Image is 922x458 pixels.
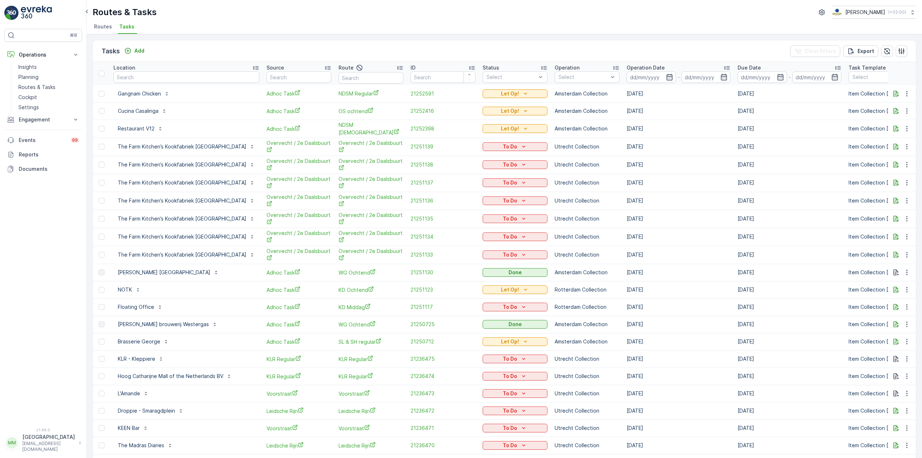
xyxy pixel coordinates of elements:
[15,62,82,72] a: Insights
[339,269,403,276] a: WG Ochtend
[411,390,475,397] a: 21236473
[339,107,403,115] a: OS ochtend
[411,251,475,258] a: 21251133
[551,264,623,281] td: Amsterdam Collection
[551,385,623,402] td: Utrecht Collection
[4,147,82,162] a: Reports
[623,298,734,316] td: [DATE]
[113,370,236,382] button: Hoog Catharijne Mall of the Netherlands BV
[267,321,331,328] a: Adhoc Task
[134,47,144,54] p: Add
[113,123,167,134] button: Restaurant V12
[734,264,845,281] td: [DATE]
[339,139,403,154] span: Overvecht / 2e Daalsbuurt
[623,138,734,156] td: [DATE]
[267,90,331,97] a: Adhoc Task
[339,157,403,172] a: Overvecht / 2e Daalsbuurt
[267,390,331,397] span: Voorstraat
[4,48,82,62] button: Operations
[113,177,259,188] button: The Farm Kitchen’s Kookfabriek [GEOGRAPHIC_DATA]
[113,284,145,295] button: NOTK
[411,355,475,363] a: 21236475
[4,112,82,127] button: Engagement
[118,373,223,380] p: Hoog Catharijne Mall of the Netherlands BV
[623,228,734,246] td: [DATE]
[15,102,82,112] a: Settings
[623,368,734,385] td: [DATE]
[623,385,734,402] td: [DATE]
[113,353,168,365] button: KLR - Kleppiere
[503,373,517,380] p: To Do
[339,286,403,294] a: KD Ochtend
[267,373,331,380] a: KLR Regular
[411,269,475,276] span: 21251130
[503,233,517,240] p: To Do
[267,107,331,115] a: Adhoc Task
[339,248,403,262] span: Overvecht / 2e Daalsbuurt
[734,333,845,350] td: [DATE]
[99,304,104,310] div: Toggle Row Selected
[118,251,246,258] p: The Farm Kitchen’s Kookfabriek [GEOGRAPHIC_DATA]
[118,143,246,150] p: The Farm Kitchen’s Kookfabriek [GEOGRAPHIC_DATA]
[623,192,734,210] td: [DATE]
[411,90,475,97] a: 21252591
[21,6,52,20] img: logo_light-DOdMpM7g.png
[551,281,623,298] td: Rotterdam Collection
[99,234,104,240] div: Toggle Row Selected
[411,143,475,150] a: 21251139
[99,91,104,97] div: Toggle Row Selected
[339,338,403,346] span: SL & SH regular
[734,316,845,333] td: [DATE]
[501,125,519,132] p: Let Op!
[18,94,37,101] p: Cockpit
[19,116,68,123] p: Engagement
[113,231,259,243] button: The Farm Kitchen’s Kookfabriek [GEOGRAPHIC_DATA]
[411,233,475,240] span: 21251134
[503,355,517,363] p: To Do
[734,350,845,368] td: [DATE]
[19,165,79,173] p: Documents
[339,175,403,190] span: Overvecht / 2e Daalsbuurt
[113,388,153,399] button: L'Amande
[734,120,845,138] td: [DATE]
[113,195,259,206] button: The Farm Kitchen’s Kookfabriek [GEOGRAPHIC_DATA]
[503,179,517,186] p: To Do
[118,179,246,186] p: The Farm Kitchen’s Kookfabriek [GEOGRAPHIC_DATA]
[113,301,167,313] button: Floating Office
[113,88,174,99] button: Gangnam Chicken
[267,230,331,244] a: Overvecht / 2e Daalsbuurt
[623,210,734,228] td: [DATE]
[267,269,331,276] span: Adhoc Task
[339,303,403,311] span: KD Middag
[411,125,475,132] span: 21252398
[411,161,475,168] span: 21251138
[734,102,845,120] td: [DATE]
[483,355,547,363] button: To Do
[832,8,842,16] img: basis-logo_rgb2x.png
[734,246,845,264] td: [DATE]
[411,197,475,204] a: 21251136
[4,6,19,20] img: logo
[509,269,522,276] p: Done
[411,286,475,293] a: 21251123
[734,210,845,228] td: [DATE]
[339,194,403,208] a: Overvecht / 2e Daalsbuurt
[339,390,403,397] span: Voorstraat
[832,6,916,19] button: [PERSON_NAME](+02:00)
[267,355,331,363] a: KLR Regular
[267,212,331,226] span: Overvecht / 2e Daalsbuurt
[483,285,547,294] button: Let Op!
[113,336,173,347] button: Brasserie George
[509,321,522,328] p: Done
[888,9,906,15] p: ( +02:00 )
[72,137,78,143] p: 99
[411,179,475,186] span: 21251137
[551,316,623,333] td: Amsterdam Collection
[483,89,547,98] button: Let Op!
[339,90,403,97] a: NDSM Regular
